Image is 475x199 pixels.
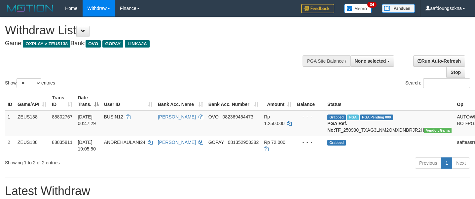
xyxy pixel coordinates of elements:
label: Show entries [5,78,55,88]
div: PGA Site Balance / [303,55,350,67]
div: - - - [297,139,322,146]
th: User ID: activate to sort column ascending [101,92,155,111]
img: Button%20Memo.svg [344,4,372,13]
span: Grabbed [327,140,346,146]
span: 34 [367,2,376,8]
th: Bank Acc. Name: activate to sort column ascending [155,92,206,111]
span: OVO [208,114,219,119]
img: MOTION_logo.png [5,3,55,13]
button: None selected [350,55,394,67]
select: Showentries [17,78,41,88]
span: OVO [86,40,101,48]
span: GOPAY [208,140,224,145]
span: LINKAJA [125,40,150,48]
span: Vendor URL: https://trx31.1velocity.biz [424,128,452,133]
span: Marked by aafsreyleap [347,115,359,120]
th: Game/API: activate to sort column ascending [15,92,49,111]
th: Balance [294,92,325,111]
th: ID [5,92,15,111]
th: Amount: activate to sort column ascending [261,92,294,111]
th: Bank Acc. Number: activate to sort column ascending [206,92,262,111]
td: ZEUS138 [15,136,49,155]
div: - - - [297,114,322,120]
span: None selected [355,58,386,64]
h4: Game: Bank: [5,40,310,47]
th: Date Trans.: activate to sort column descending [75,92,101,111]
a: Stop [446,67,465,78]
span: Grabbed [327,115,346,120]
td: TF_250930_TXAG3LNM2OMXDNBRJR2H [325,111,454,136]
h1: Latest Withdraw [5,184,470,198]
label: Search: [405,78,470,88]
span: GOPAY [102,40,123,48]
a: Next [452,157,470,169]
th: Status [325,92,454,111]
img: Feedback.jpg [301,4,334,13]
a: [PERSON_NAME] [158,140,196,145]
th: Trans ID: activate to sort column ascending [49,92,75,111]
span: Copy 082369454473 to clipboard [222,114,253,119]
a: 1 [441,157,452,169]
span: ANDREHAULANI24 [104,140,145,145]
a: Run Auto-Refresh [413,55,465,67]
td: ZEUS138 [15,111,49,136]
span: [DATE] 19:05:50 [78,140,96,151]
h1: Withdraw List [5,24,310,37]
td: 1 [5,111,15,136]
span: Rp 72.000 [264,140,285,145]
span: [DATE] 00:47:29 [78,114,96,126]
span: OXPLAY > ZEUS138 [23,40,70,48]
b: PGA Ref. No: [327,121,347,133]
img: panduan.png [382,4,415,13]
span: Rp 1.250.000 [264,114,284,126]
span: 88835811 [52,140,72,145]
a: [PERSON_NAME] [158,114,196,119]
span: 88802767 [52,114,72,119]
span: PGA Pending [360,115,393,120]
input: Search: [423,78,470,88]
td: 2 [5,136,15,155]
span: Copy 081352953382 to clipboard [228,140,259,145]
span: BUSIN12 [104,114,123,119]
div: Showing 1 to 2 of 2 entries [5,157,193,166]
a: Previous [415,157,441,169]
